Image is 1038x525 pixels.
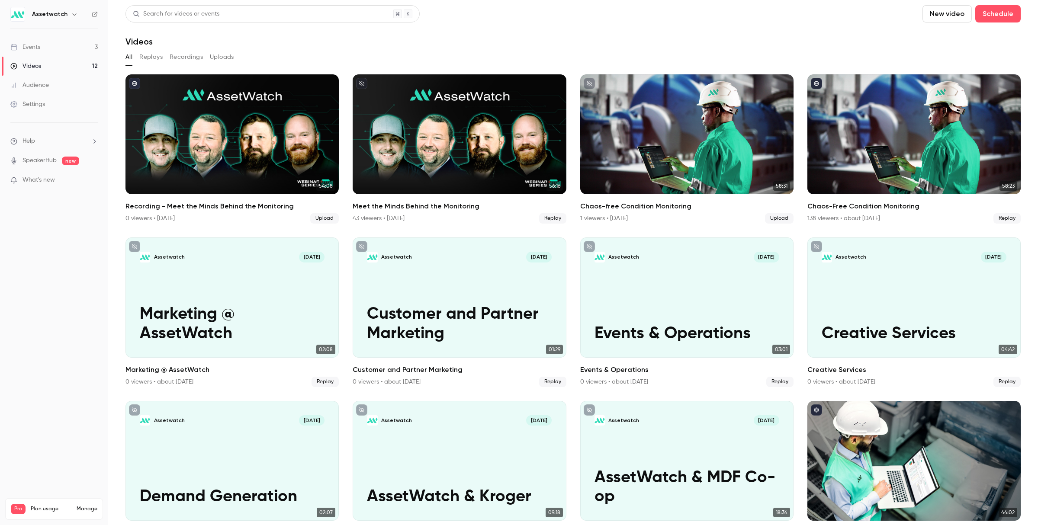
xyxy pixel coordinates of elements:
h2: Meet the Minds Behind the Monitoring [353,201,566,211]
button: unpublished [584,404,595,416]
span: 18:34 [773,508,790,517]
span: 58:31 [773,181,790,191]
button: Uploads [210,50,234,64]
div: 0 viewers • about [DATE] [125,378,193,386]
img: Creative Services [822,252,832,262]
li: help-dropdown-opener [10,137,98,146]
button: unpublished [356,241,367,252]
li: Chaos-free Condition Monitoring [580,74,794,224]
span: 56:16 [546,181,563,191]
span: [DATE] [981,252,1006,262]
img: Customer and Partner Marketing [367,252,377,262]
li: Marketing @ AssetWatch [125,237,339,387]
span: [DATE] [754,415,779,426]
li: Creative Services [807,237,1021,387]
span: 54:08 [316,181,335,191]
span: [DATE] [299,415,325,426]
button: All [125,50,132,64]
button: New video [922,5,972,22]
li: Chaos-Free Condition Monitoring [807,74,1021,224]
button: Replays [139,50,163,64]
a: 56:16Meet the Minds Behind the Monitoring43 viewers • [DATE]Replay [353,74,566,224]
span: 09:18 [546,508,563,517]
div: 0 viewers • about [DATE] [353,378,421,386]
img: AssetWatch & MDF Co-op [595,415,605,426]
p: Creative Services [822,324,1006,343]
p: Assetwatch [608,253,639,261]
div: 0 viewers • about [DATE] [580,378,648,386]
h1: Videos [125,36,153,47]
p: Assetwatch [608,417,639,424]
span: Replay [993,213,1021,224]
span: 01:29 [546,345,563,354]
h2: Events & Operations [580,365,794,375]
div: 1 viewers • [DATE] [580,214,628,223]
button: published [811,78,822,89]
p: Marketing @ AssetWatch [140,305,325,343]
div: 138 viewers • about [DATE] [807,214,880,223]
h2: Chaos-Free Condition Monitoring [807,201,1021,211]
img: Events & Operations [595,252,605,262]
li: Recording - Meet the Minds Behind the Monitoring [125,74,339,224]
span: [DATE] [526,252,552,262]
p: Assetwatch [154,253,185,261]
h2: Creative Services [807,365,1021,375]
span: Replay [993,377,1021,387]
span: 58:23 [999,181,1017,191]
span: [DATE] [526,415,552,426]
span: [DATE] [754,252,779,262]
span: 44:02 [999,508,1017,517]
span: Replay [312,377,339,387]
div: Videos [10,62,41,70]
img: AssetWatch & Kroger [367,415,377,426]
button: unpublished [129,241,140,252]
img: Demand Generation [140,415,150,426]
span: Pro [11,504,26,514]
button: published [811,404,822,416]
div: Settings [10,100,45,109]
span: Upload [765,213,794,224]
h2: Customer and Partner Marketing [353,365,566,375]
p: Assetwatch [154,417,185,424]
div: 0 viewers • about [DATE] [807,378,875,386]
span: Replay [539,377,566,387]
img: Marketing @ AssetWatch [140,252,150,262]
li: Meet the Minds Behind the Monitoring [353,74,566,224]
img: Assetwatch [11,7,25,21]
li: Events & Operations [580,237,794,387]
h2: Chaos-free Condition Monitoring [580,201,794,211]
h2: Recording - Meet the Minds Behind the Monitoring [125,201,339,211]
span: 04:42 [999,345,1017,354]
span: Upload [310,213,339,224]
span: 02:07 [317,508,335,517]
p: AssetWatch & Kroger [367,487,552,506]
span: Replay [539,213,566,224]
span: new [62,157,79,165]
button: unpublished [584,241,595,252]
button: unpublished [356,404,367,416]
div: Search for videos or events [133,10,219,19]
a: Customer and Partner MarketingAssetwatch[DATE]Customer and Partner Marketing01:29Customer and Par... [353,237,566,387]
button: Schedule [975,5,1021,22]
span: Plan usage [31,506,71,512]
button: Recordings [170,50,203,64]
span: [DATE] [299,252,325,262]
p: Assetwatch [836,253,866,261]
span: Replay [766,377,794,387]
a: 54:08Recording - Meet the Minds Behind the Monitoring0 viewers • [DATE]Upload [125,74,339,224]
button: unpublished [584,78,595,89]
p: Assetwatch [381,417,412,424]
h6: Assetwatch [32,10,67,19]
div: 43 viewers • [DATE] [353,214,405,223]
p: Events & Operations [595,324,779,343]
span: What's new [22,176,55,185]
a: Marketing @ AssetWatchAssetwatch[DATE]Marketing @ AssetWatch02:08Marketing @ AssetWatch0 viewers ... [125,237,339,387]
a: Creative ServicesAssetwatch[DATE]Creative Services04:42Creative Services0 viewers • about [DATE]R... [807,237,1021,387]
p: AssetWatch & MDF Co-op [595,468,779,507]
button: unpublished [811,241,822,252]
button: unpublished [129,404,140,416]
div: Events [10,43,40,51]
span: 02:08 [316,345,335,354]
a: 58:31Chaos-free Condition Monitoring1 viewers • [DATE]Upload [580,74,794,224]
section: Videos [125,5,1021,520]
